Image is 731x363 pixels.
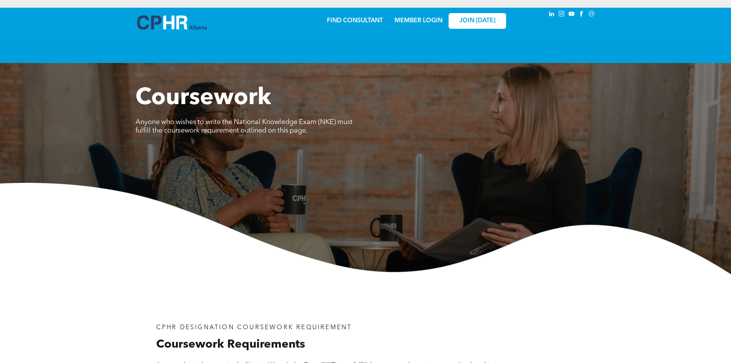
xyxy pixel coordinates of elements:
[394,18,442,24] a: MEMBER LOGIN
[558,10,566,20] a: instagram
[587,10,596,20] a: Social network
[449,13,506,29] a: JOIN [DATE]
[156,325,352,331] span: CPHR DESIGNATION COURSEWORK REQUIREMENT
[459,17,495,25] span: JOIN [DATE]
[548,10,556,20] a: linkedin
[135,87,271,110] span: Coursework
[137,15,207,30] img: A blue and white logo for cp alberta
[578,10,586,20] a: facebook
[568,10,576,20] a: youtube
[135,119,353,134] span: Anyone who wishes to write the National Knowledge Exam (NKE) must fulfill the coursework requirem...
[327,18,383,24] a: FIND CONSULTANT
[156,339,305,350] span: Coursework Requirements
